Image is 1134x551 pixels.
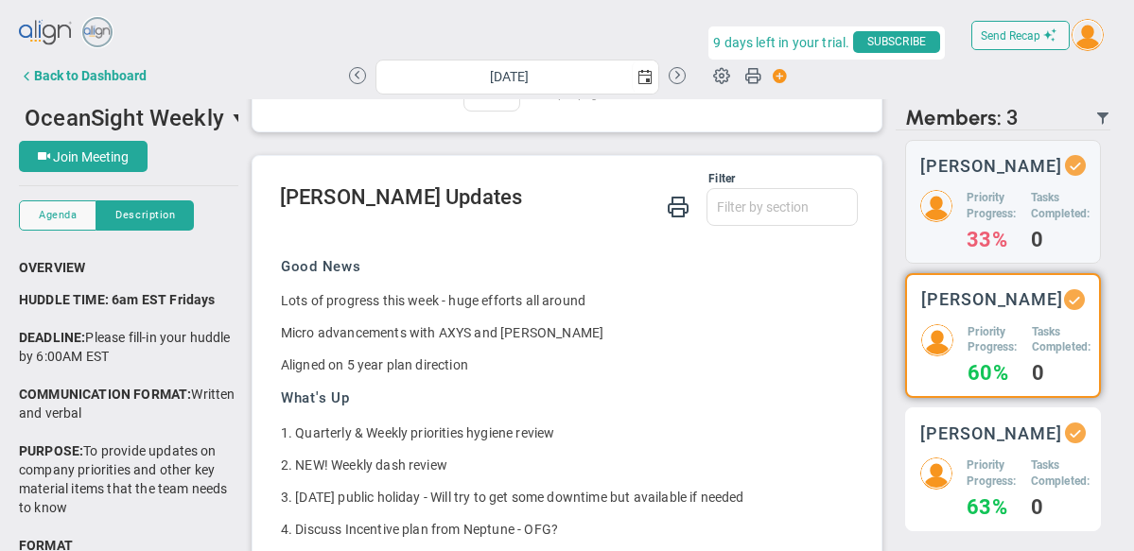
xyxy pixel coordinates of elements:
[19,330,85,345] strong: DEADLINE:
[281,457,447,473] span: 2. NEW! Weekly dash review
[115,207,175,223] span: Description
[1072,19,1104,51] img: 204747.Person.photo
[920,190,952,222] img: 204747.Person.photo
[1069,159,1082,172] div: Updated Status
[632,60,658,94] span: select
[19,443,83,458] strong: PURPOSE:
[53,149,129,164] span: Join Meeting
[96,200,194,231] button: Description
[281,323,844,342] p: Micro advancements with AXYS and [PERSON_NAME]
[281,425,555,440] span: 1. Quarterly & Weekly priorities hygiene review
[968,324,1017,356] h5: Priority Progress:
[19,14,74,52] img: align-logo.svg
[853,31,940,53] span: SUBSCRIBE
[280,170,735,188] div: Filter
[905,109,1002,127] span: Members:
[967,457,1016,490] h5: Priority Progress:
[19,200,96,231] button: Agenda
[281,388,844,408] h3: What's Up
[704,57,740,93] span: Huddle Settings
[281,490,744,505] span: 3. [DATE] public holiday - Will try to get some downtime but available if needed
[19,387,191,402] strong: COMMUNICATION FORMAT:
[1068,293,1081,306] div: Updated Status
[25,105,224,131] span: OceanSight Weekly
[281,520,844,539] p: 4. Discuss Incentive plan from Neptune - OFG?
[744,66,761,93] span: Print Huddle
[281,291,844,310] p: Lots of progress this week - huge efforts all around
[921,324,953,356] img: 204746.Person.photo
[667,194,689,217] span: Print Huddle Member Updates
[1031,190,1090,222] h5: Tasks Completed:
[921,290,1063,308] h3: [PERSON_NAME]
[981,29,1040,43] span: Send Recap
[920,424,1062,442] h3: [PERSON_NAME]
[1031,499,1090,516] h4: 0
[707,189,857,225] input: Filter by section
[1032,324,1091,356] h5: Tasks Completed:
[968,365,1017,382] h4: 60%
[34,68,147,83] div: Back to Dashboard
[19,57,147,95] button: Back to Dashboard
[19,141,148,172] button: Join Meeting
[1006,109,1019,127] span: 3
[39,207,77,223] span: Agenda
[920,457,952,490] img: 206891.Person.photo
[1095,111,1110,126] span: Filter Updated Members
[280,188,858,210] h2: [PERSON_NAME] Updates
[19,292,215,307] strong: HUDDLE TIME: 6am EST Fridays
[1032,365,1091,382] h4: 0
[763,63,788,89] span: Action Button
[971,21,1070,50] button: Send Recap
[224,101,256,133] span: select
[281,257,844,277] h3: Good News
[713,31,849,55] span: 9 days left in your trial.
[1031,232,1090,249] h4: 0
[967,232,1016,249] h4: 33%
[19,260,85,275] strong: OVERVIEW
[967,190,1016,222] h5: Priority Progress:
[281,355,844,374] p: Aligned on 5 year plan direction
[1031,457,1090,490] h5: Tasks Completed:
[967,499,1016,516] h4: 63%
[920,157,1062,175] h3: [PERSON_NAME]
[1069,426,1082,439] div: Updated Status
